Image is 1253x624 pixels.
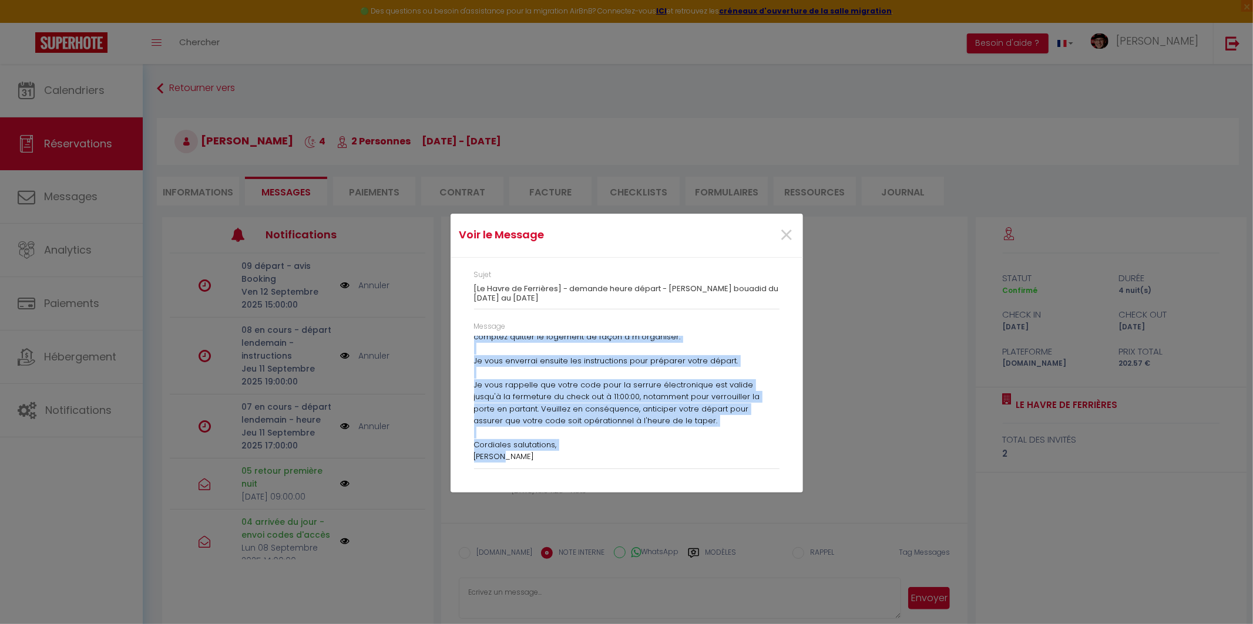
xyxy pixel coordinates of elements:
iframe: Chat [1203,571,1244,615]
button: Ouvrir le widget de chat LiveChat [9,5,45,40]
p: [PERSON_NAME], J'espère que votre séjour au logement [GEOGRAPHIC_DATA] répond à vos attentes. En ... [474,259,780,463]
h3: [Le Havre de Ferrières] - demande heure départ - [PERSON_NAME] bouadid du [DATE] au [DATE] [474,284,780,302]
button: Close [780,223,794,248]
h4: Voir le Message [459,227,677,243]
span: × [780,218,794,253]
label: Sujet [474,269,492,281]
label: Message [474,321,506,332]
